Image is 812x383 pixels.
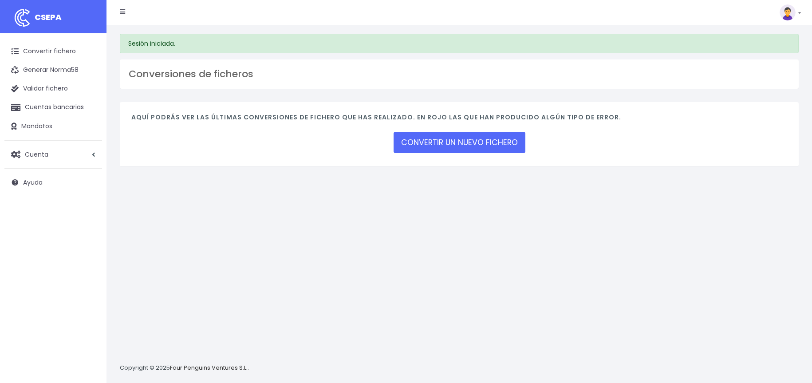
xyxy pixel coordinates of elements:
[129,68,790,80] h3: Conversiones de ficheros
[23,178,43,187] span: Ayuda
[11,7,33,29] img: logo
[120,363,249,373] p: Copyright © 2025 .
[394,132,525,153] a: CONVERTIR UN NUEVO FICHERO
[4,145,102,164] a: Cuenta
[170,363,248,372] a: Four Penguins Ventures S.L.
[35,12,62,23] span: CSEPA
[4,61,102,79] a: Generar Norma58
[4,79,102,98] a: Validar fichero
[780,4,796,20] img: profile
[4,117,102,136] a: Mandatos
[4,98,102,117] a: Cuentas bancarias
[4,42,102,61] a: Convertir fichero
[4,173,102,192] a: Ayuda
[25,150,48,158] span: Cuenta
[131,114,787,126] h4: Aquí podrás ver las últimas conversiones de fichero que has realizado. En rojo las que han produc...
[120,34,799,53] div: Sesión iniciada.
